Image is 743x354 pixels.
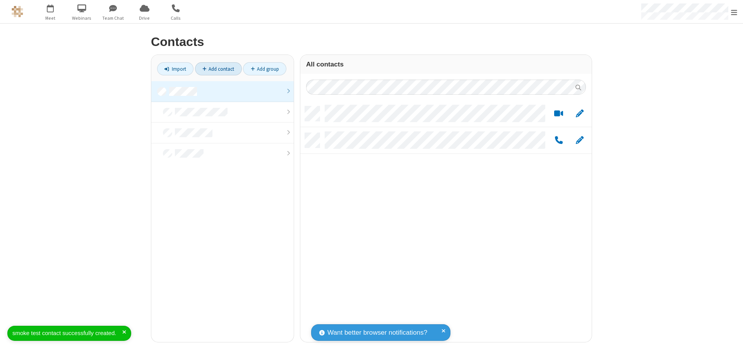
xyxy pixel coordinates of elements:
span: Want better browser notifications? [327,328,427,338]
a: Add contact [195,62,242,75]
a: Import [157,62,193,75]
span: Drive [130,15,159,22]
h3: All contacts [306,61,586,68]
span: Meet [36,15,65,22]
span: Webinars [67,15,96,22]
button: Edit [572,109,587,119]
a: Add group [243,62,286,75]
span: Team Chat [99,15,128,22]
button: Start a video meeting [551,109,566,119]
div: smoke test contact successfully created. [12,329,122,338]
h2: Contacts [151,35,592,49]
button: Call by phone [551,136,566,145]
img: QA Selenium DO NOT DELETE OR CHANGE [12,6,23,17]
span: Calls [161,15,190,22]
div: grid [300,100,592,342]
button: Edit [572,136,587,145]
